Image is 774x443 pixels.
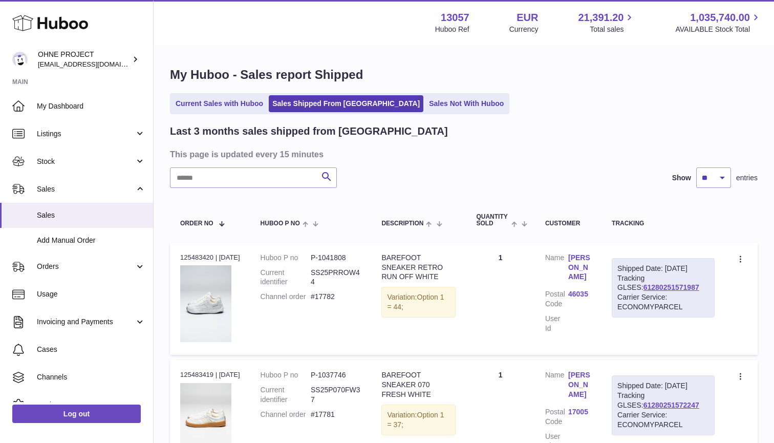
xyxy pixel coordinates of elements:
[476,214,508,227] span: Quantity Sold
[466,243,534,355] td: 1
[180,220,213,227] span: Order No
[261,292,311,302] dt: Channel order
[590,25,635,34] span: Total sales
[568,289,591,299] a: 46035
[612,258,715,318] div: Tracking GLSES:
[568,370,591,399] a: [PERSON_NAME]
[269,95,423,112] a: Sales Shipped From [GEOGRAPHIC_DATA]
[37,210,145,220] span: Sales
[37,317,135,327] span: Invoicing and Payments
[37,184,135,194] span: Sales
[381,220,423,227] span: Description
[736,173,758,183] span: entries
[381,405,456,435] div: Variation:
[617,410,709,430] div: Carrier Service: ECONOMYPARCEL
[37,289,145,299] span: Usage
[37,345,145,354] span: Cases
[568,407,591,417] a: 17005
[578,11,635,34] a: 21,391.20 Total sales
[509,25,539,34] div: Currency
[643,283,699,291] a: 61280251571987
[37,129,135,139] span: Listings
[261,385,311,405] dt: Current identifier
[545,253,568,285] dt: Name
[311,385,361,405] dd: SS25P070FW37
[578,11,623,25] span: 21,391.20
[441,11,469,25] strong: 13057
[690,11,750,25] span: 1,035,740.00
[425,95,507,112] a: Sales Not With Huboo
[170,124,448,138] h2: Last 3 months sales shipped from [GEOGRAPHIC_DATA]
[311,253,361,263] dd: P-1041808
[37,236,145,245] span: Add Manual Order
[311,410,361,419] dd: #17781
[435,25,469,34] div: Huboo Ref
[617,264,709,273] div: Shipped Date: [DATE]
[38,60,150,68] span: [EMAIL_ADDRESS][DOMAIN_NAME]
[12,52,28,67] img: support@ohneproject.com
[672,173,691,183] label: Show
[612,220,715,227] div: Tracking
[545,220,591,227] div: Customer
[545,314,568,333] dt: User Id
[37,400,145,410] span: Settings
[37,157,135,166] span: Stock
[643,401,699,409] a: 61280251572247
[545,289,568,309] dt: Postal Code
[12,405,141,423] a: Log out
[180,370,240,379] div: 125483419 | [DATE]
[517,11,538,25] strong: EUR
[170,149,755,160] h3: This page is updated every 15 minutes
[37,262,135,271] span: Orders
[261,220,300,227] span: Huboo P no
[675,11,762,34] a: 1,035,740.00 AVAILABLE Stock Total
[37,372,145,382] span: Channels
[180,253,240,262] div: 125483420 | [DATE]
[381,370,456,399] div: BAREFOOT SNEAKER 070 FRESH WHITE
[617,292,709,312] div: Carrier Service: ECONOMYPARCEL
[387,411,444,429] span: Option 1 = 37;
[38,50,130,69] div: OHNE PROJECT
[545,370,568,402] dt: Name
[261,268,311,287] dt: Current identifier
[311,292,361,302] dd: #17782
[568,253,591,282] a: [PERSON_NAME]
[37,101,145,111] span: My Dashboard
[311,370,361,380] dd: P-1037746
[612,375,715,435] div: Tracking GLSES:
[381,253,456,282] div: BAREFOOT SNEAKER RETRO RUN OFF WHITE
[261,253,311,263] dt: Huboo P no
[311,268,361,287] dd: SS25PRROW44
[617,381,709,391] div: Shipped Date: [DATE]
[170,67,758,83] h1: My Huboo - Sales report Shipped
[675,25,762,34] span: AVAILABLE Stock Total
[261,370,311,380] dt: Huboo P no
[381,287,456,318] div: Variation:
[545,407,568,427] dt: Postal Code
[180,265,231,342] img: DSC02819.jpg
[261,410,311,419] dt: Channel order
[172,95,267,112] a: Current Sales with Huboo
